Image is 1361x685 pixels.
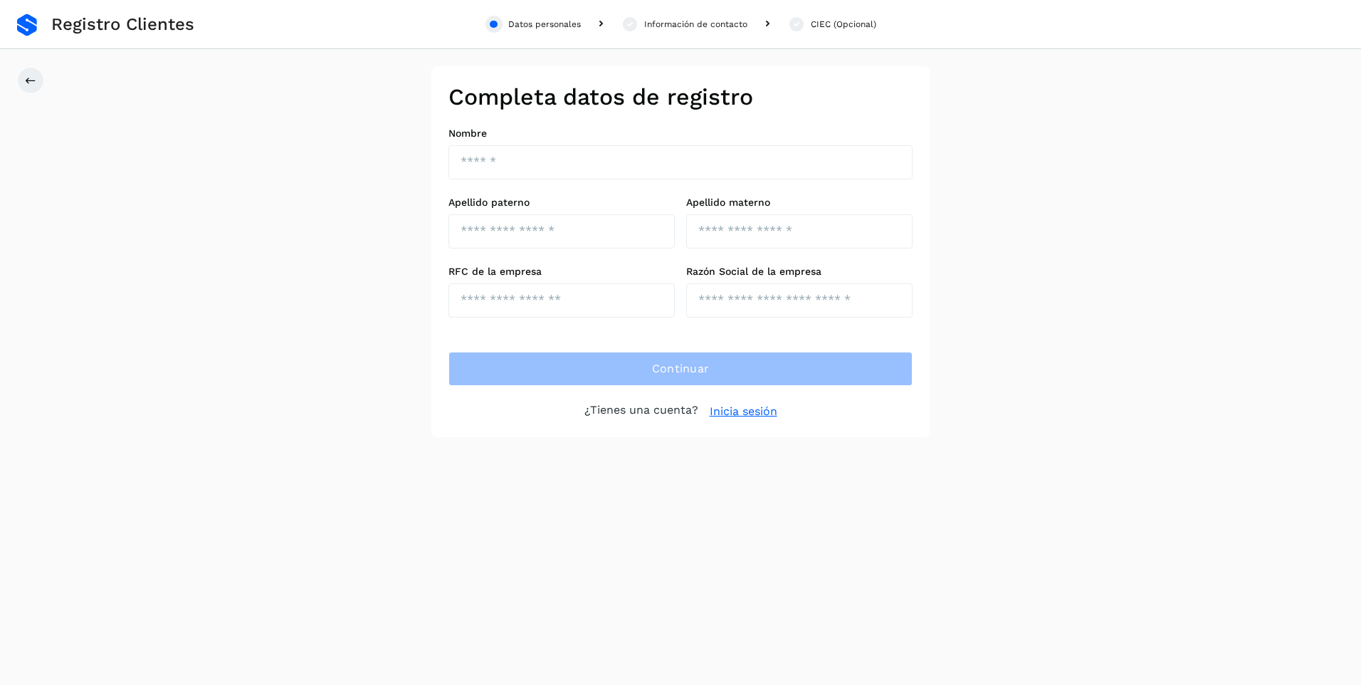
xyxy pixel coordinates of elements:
h2: Completa datos de registro [448,83,913,110]
span: Registro Clientes [51,14,194,35]
button: Continuar [448,352,913,386]
label: RFC de la empresa [448,266,675,278]
div: Información de contacto [644,18,747,31]
span: Continuar [652,361,710,377]
div: Datos personales [508,18,581,31]
label: Nombre [448,127,913,140]
p: ¿Tienes una cuenta? [584,403,698,420]
label: Apellido materno [686,197,913,209]
label: Razón Social de la empresa [686,266,913,278]
a: Inicia sesión [710,403,777,420]
div: CIEC (Opcional) [811,18,876,31]
label: Apellido paterno [448,197,675,209]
